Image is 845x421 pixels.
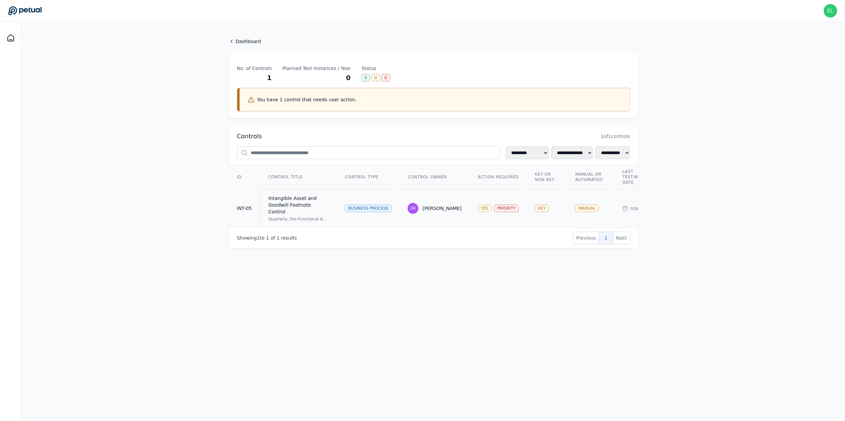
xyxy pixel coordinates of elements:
span: DK [410,206,416,211]
td: INT-05 [229,189,260,227]
div: Quarterly, the Functional Accounting Manager or above reviews the Intangible Asset and Goodwill f... [268,216,329,222]
div: PRIORITY [494,205,519,212]
span: 1 [257,235,260,241]
div: Status [361,65,390,72]
div: 0 [361,74,370,81]
th: Last Testing Date [614,165,661,189]
div: Planned Test Instances / Year [282,65,351,72]
span: ID [237,174,242,180]
div: No. of Controls [237,65,272,72]
p: You have 1 control that needs user action. [257,96,357,103]
div: MANUAL [575,205,598,212]
img: eliot+reddit@petual.ai [823,4,837,17]
a: Go to Dashboard [8,6,42,15]
div: YES [478,205,492,212]
th: Manual or Automated [567,165,614,189]
span: 1 of 1 controls [600,133,630,140]
button: 1 [599,232,613,244]
span: 1 [277,235,280,241]
div: n/a [622,205,653,212]
div: [PERSON_NAME] [422,205,461,212]
div: Business Process [345,205,391,212]
div: 0 [381,74,390,81]
span: 1 [266,235,269,241]
th: Control Owner [399,165,469,189]
span: Control Title [268,174,303,180]
div: Intangible Asset and Goodwill Footnote Control [268,195,329,215]
button: Previous [573,232,599,244]
th: Control Type [337,165,399,189]
div: KEY [535,205,549,212]
h2: Controls [237,132,262,141]
a: Dashboard [229,38,638,45]
a: Dashboard [3,30,19,46]
button: Next [613,232,630,244]
p: Showing to of results [237,235,297,241]
th: Key or Non Key [527,165,567,189]
div: 1 [237,73,272,82]
nav: Pagination [573,232,630,244]
div: 0 [282,73,351,82]
th: Action Required [470,165,527,189]
div: 0 [371,74,380,81]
